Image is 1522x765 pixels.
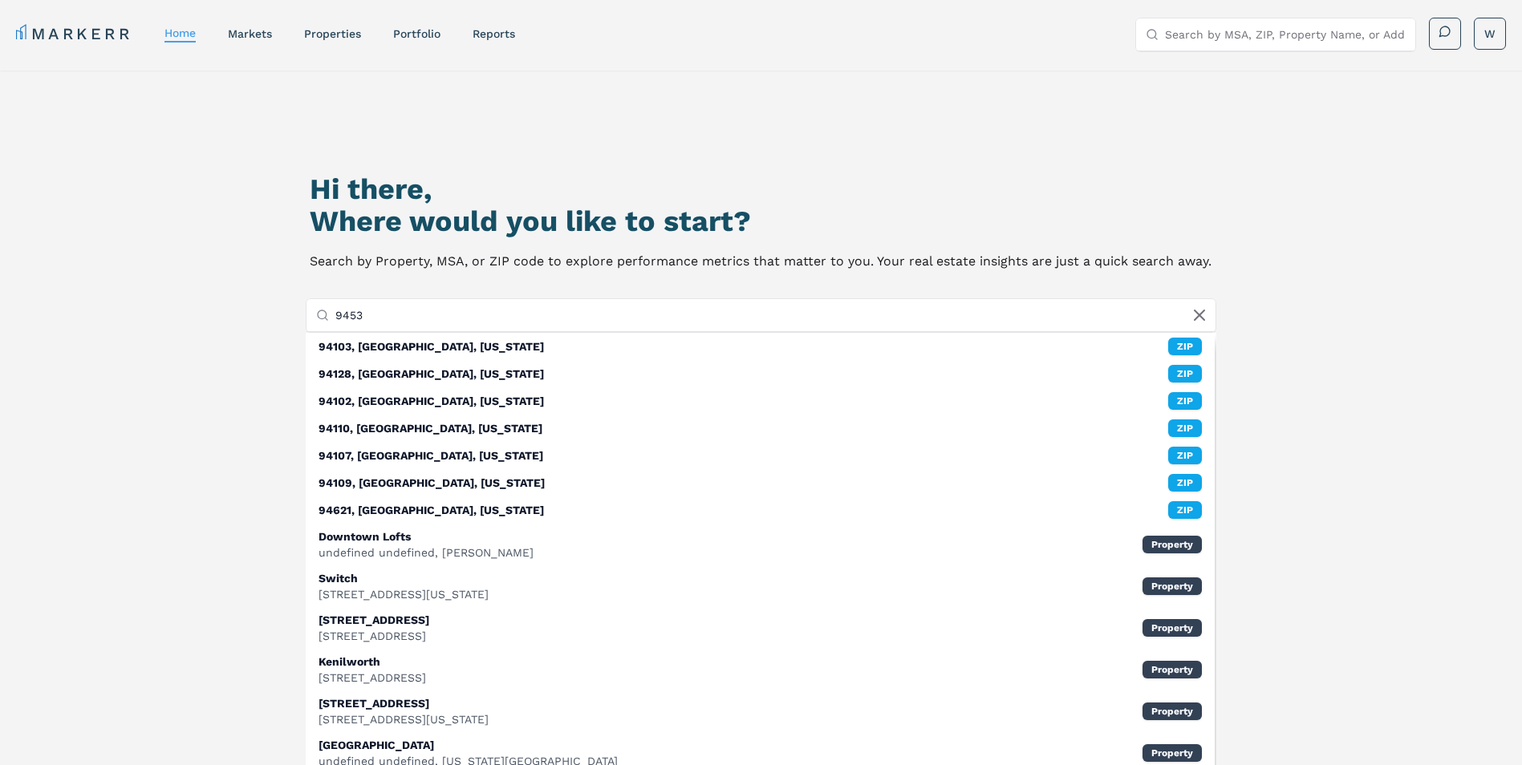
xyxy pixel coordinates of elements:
div: ZIP [1168,365,1202,382]
div: Downtown Lofts [319,528,534,544]
a: properties [304,27,361,40]
a: home [164,26,196,39]
div: 94102, [GEOGRAPHIC_DATA], [US_STATE] [319,393,544,409]
div: [STREET_ADDRESS] [319,670,426,686]
div: [STREET_ADDRESS] [319,695,489,711]
div: 94621, [GEOGRAPHIC_DATA], [US_STATE] [319,502,544,518]
div: [GEOGRAPHIC_DATA] [319,737,618,753]
div: ZIP: 94107, San Francisco, California [306,442,1216,469]
div: ZIP [1168,447,1202,464]
div: Property [1143,661,1202,678]
div: [STREET_ADDRESS] [319,628,429,644]
h1: Hi there, [310,173,1212,205]
div: Property: Kenilworth [306,649,1216,690]
div: 94103, [GEOGRAPHIC_DATA], [US_STATE] [319,338,544,354]
div: ZIP: 94128, San Francisco, California [306,360,1216,387]
div: [STREET_ADDRESS] [319,612,429,628]
div: Property [1143,702,1202,720]
div: ZIP [1168,501,1202,519]
div: ZIP [1168,338,1202,355]
a: markets [228,27,272,40]
div: undefined undefined, [PERSON_NAME] [319,544,534,561]
div: ZIP [1168,392,1202,410]
div: ZIP [1168,474,1202,492]
a: MARKERR [16,22,132,45]
div: ZIP: 94109, San Francisco, California [306,469,1216,496]
div: 94109, [GEOGRAPHIC_DATA], [US_STATE] [319,475,545,491]
div: Property: Switch [306,565,1216,607]
div: Property [1143,577,1202,595]
p: Search by Property, MSA, or ZIP code to explore performance metrics that matter to you. Your real... [310,250,1212,273]
div: [STREET_ADDRESS][US_STATE] [319,711,489,727]
a: reports [473,27,515,40]
div: ZIP [1168,419,1202,437]
div: Property [1143,536,1202,553]
div: Property: 9412 Nw 60th Street [306,607,1216,649]
div: Kenilworth [319,654,426,670]
div: Property: Downtown Lofts [306,524,1216,565]
div: ZIP: 94621, Oakland, California [306,496,1216,524]
div: 94110, [GEOGRAPHIC_DATA], [US_STATE] [319,420,542,436]
div: 94128, [GEOGRAPHIC_DATA], [US_STATE] [319,366,544,382]
input: Search by MSA, ZIP, Property Name, or Address [1165,18,1406,51]
input: Search by MSA, ZIP, Property Name, or Address [335,299,1207,331]
div: [STREET_ADDRESS][US_STATE] [319,586,489,602]
div: ZIP: 94110, San Francisco, California [306,415,1216,442]
div: Property [1143,619,1202,637]
div: ZIP: 94102, San Francisco, California [306,387,1216,415]
a: Portfolio [393,27,440,40]
button: W [1474,18,1506,50]
div: Property [1143,744,1202,762]
div: 94107, [GEOGRAPHIC_DATA], [US_STATE] [319,447,543,463]
h2: Where would you like to start? [310,205,1212,237]
div: Switch [319,570,489,586]
span: W [1484,26,1496,42]
div: ZIP: 94103, San Francisco, California [306,333,1216,360]
div: Property: 111 Nw 94th Street [306,690,1216,732]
